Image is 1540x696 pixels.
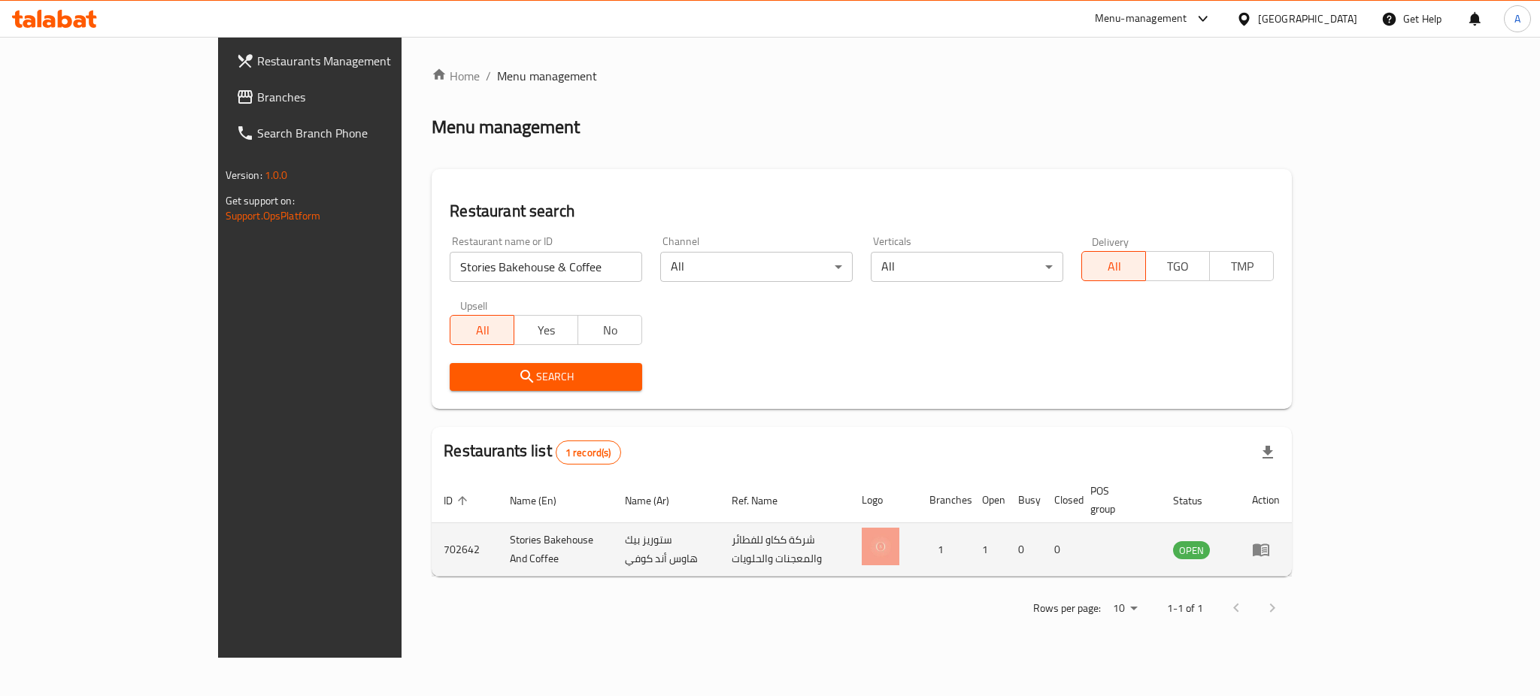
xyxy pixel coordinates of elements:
span: POS group [1090,482,1143,518]
div: OPEN [1173,541,1210,559]
span: Menu management [497,67,597,85]
span: Search Branch Phone [257,124,463,142]
span: ID [444,492,472,510]
span: All [1088,256,1140,277]
span: Name (En) [510,492,576,510]
span: Yes [520,319,572,341]
button: TMP [1209,251,1274,281]
td: شركة ككاو للفطائر والمعجنات والحلويات [720,523,850,576]
td: 0 [1006,523,1042,576]
button: TGO [1145,251,1210,281]
th: Closed [1042,477,1078,523]
span: TMP [1216,256,1268,277]
div: All [871,252,1063,282]
div: Menu [1252,540,1280,558]
a: Support.OpsPlatform [226,206,321,225]
span: OPEN [1173,542,1210,559]
nav: breadcrumb [432,67,1292,85]
p: 1-1 of 1 [1167,599,1203,618]
span: All [456,319,508,341]
label: Upsell [460,300,488,310]
span: Get support on: [226,191,295,210]
span: Name (Ar) [625,492,689,510]
h2: Restaurant search [450,200,1274,222]
span: Search [462,368,630,386]
button: Yes [514,315,578,345]
button: All [1081,251,1146,281]
img: Stories Bakehouse And Coffee [862,528,899,565]
span: Status [1173,492,1222,510]
th: Open [970,477,1006,523]
td: 1 [970,523,1006,576]
table: enhanced table [432,477,1292,576]
span: Branches [257,88,463,106]
label: Delivery [1092,236,1129,247]
button: No [577,315,642,345]
td: ستوريز بيك هاوس أند كوفي [613,523,720,576]
span: 1 record(s) [556,446,620,460]
a: Restaurants Management [224,43,475,79]
th: Branches [917,477,970,523]
h2: Menu management [432,115,580,139]
div: All [660,252,853,282]
td: 1 [917,523,970,576]
th: Busy [1006,477,1042,523]
span: TGO [1152,256,1204,277]
li: / [486,67,491,85]
span: No [584,319,636,341]
a: Search Branch Phone [224,115,475,151]
h2: Restaurants list [444,440,620,465]
span: Restaurants Management [257,52,463,70]
button: Search [450,363,642,391]
a: Branches [224,79,475,115]
p: Rows per page: [1033,599,1101,618]
div: Total records count [556,440,621,465]
span: Version: [226,165,262,185]
div: Rows per page: [1107,598,1143,620]
span: 1.0.0 [265,165,288,185]
input: Search for restaurant name or ID.. [450,252,642,282]
div: [GEOGRAPHIC_DATA] [1258,11,1357,27]
th: Logo [850,477,917,523]
th: Action [1240,477,1292,523]
td: Stories Bakehouse And Coffee [498,523,612,576]
div: Export file [1250,434,1286,471]
button: All [450,315,514,345]
span: A [1514,11,1520,27]
span: Ref. Name [732,492,797,510]
td: 0 [1042,523,1078,576]
div: Menu-management [1095,10,1187,28]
